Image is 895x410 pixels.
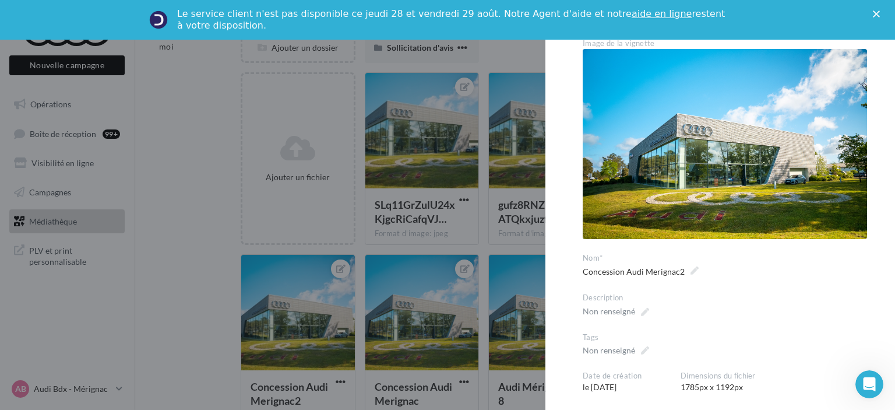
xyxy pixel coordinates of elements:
[583,38,867,49] div: Image de la vignette
[681,371,876,393] div: 1785px x 1192px
[583,293,867,303] div: Description
[583,303,649,320] span: Non renseigné
[583,371,681,393] div: le [DATE]
[583,49,867,239] img: Concession Audi Merignac2
[583,264,699,280] span: Concession Audi Merignac2
[583,371,671,381] div: Date de création
[583,345,635,356] div: Non renseigné
[583,332,867,343] div: Tags
[149,10,168,29] img: Profile image for Service-Client
[873,10,885,17] div: Fermer
[681,371,867,381] div: Dimensions du fichier
[177,8,727,31] div: Le service client n'est pas disponible ce jeudi 28 et vendredi 29 août. Notre Agent d'aide et not...
[855,370,883,398] iframe: Intercom live chat
[632,8,692,19] a: aide en ligne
